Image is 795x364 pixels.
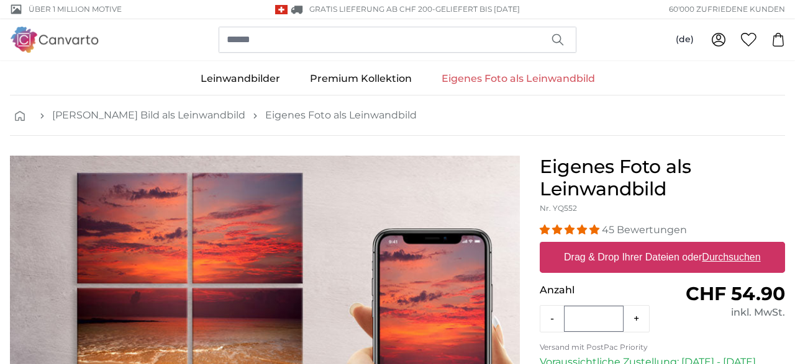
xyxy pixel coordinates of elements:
span: 45 Bewertungen [602,224,687,236]
span: CHF 54.90 [686,282,785,305]
span: - [432,4,520,14]
nav: breadcrumbs [10,95,785,136]
p: Versand mit PostPac Priority [540,342,785,352]
label: Drag & Drop Ihrer Dateien oder [559,245,766,270]
span: Über 1 Million Motive [29,4,122,15]
span: Geliefert bis [DATE] [435,4,520,14]
p: Anzahl [540,283,662,298]
button: + [624,306,649,331]
a: Eigenes Foto als Leinwandbild [265,108,417,123]
img: Schweiz [275,5,288,14]
h1: Eigenes Foto als Leinwandbild [540,156,785,200]
span: GRATIS Lieferung ab CHF 200 [309,4,432,14]
button: (de) [666,29,704,51]
span: Nr. YQ552 [540,203,577,213]
a: Leinwandbilder [186,63,295,95]
span: 60'000 ZUFRIEDENE KUNDEN [669,4,785,15]
a: Eigenes Foto als Leinwandbild [427,63,610,95]
a: Premium Kollektion [295,63,427,95]
div: inkl. MwSt. [663,305,785,320]
button: - [540,306,564,331]
u: Durchsuchen [702,252,761,262]
a: [PERSON_NAME] Bild als Leinwandbild [52,108,245,123]
span: 4.93 stars [540,224,602,236]
img: Canvarto [10,27,99,52]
